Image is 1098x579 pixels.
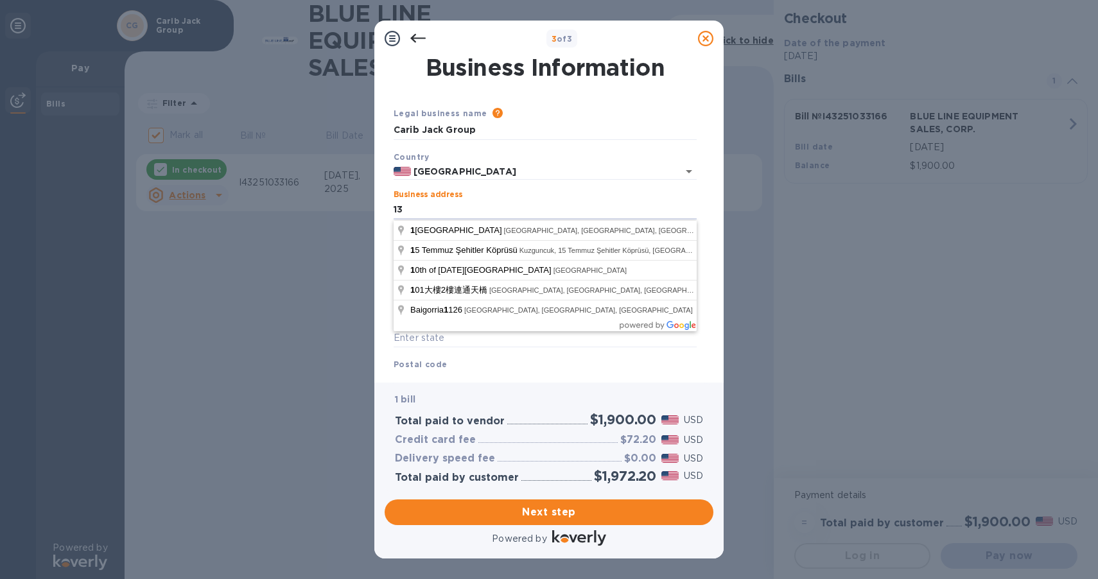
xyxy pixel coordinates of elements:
[394,329,697,348] input: Enter state
[410,265,415,275] span: 1
[395,453,495,465] h3: Delivery speed fee
[411,164,661,180] input: Select country
[395,505,703,520] span: Next step
[590,411,656,428] h2: $1,900.00
[552,530,606,546] img: Logo
[394,121,697,140] input: Enter legal business name
[661,471,679,480] img: USD
[395,394,415,404] b: 1 bill
[489,286,718,294] span: [GEOGRAPHIC_DATA], [GEOGRAPHIC_DATA], [GEOGRAPHIC_DATA]
[684,469,703,483] p: USD
[552,34,573,44] b: of 3
[410,265,553,275] span: 0th of [DATE][GEOGRAPHIC_DATA]
[464,306,693,314] span: [GEOGRAPHIC_DATA], [GEOGRAPHIC_DATA], [GEOGRAPHIC_DATA]
[492,532,546,546] p: Powered by
[385,499,713,525] button: Next step
[684,433,703,447] p: USD
[552,34,557,44] span: 3
[395,415,505,428] h3: Total paid to vendor
[504,227,887,234] span: [GEOGRAPHIC_DATA], [GEOGRAPHIC_DATA], [GEOGRAPHIC_DATA], [GEOGRAPHIC_DATA], [GEOGRAPHIC_DATA]
[519,246,879,254] span: Kuzguncuk, 15 Temmuz Şehitler Köprüsü, [GEOGRAPHIC_DATA]/[GEOGRAPHIC_DATA], [GEOGRAPHIC_DATA]
[661,454,679,463] img: USD
[395,434,476,446] h3: Credit card fee
[680,162,698,180] button: Open
[620,434,656,446] h3: $72.20
[624,453,656,465] h3: $0.00
[594,468,656,484] h2: $1,972.20
[410,225,504,235] span: [GEOGRAPHIC_DATA]
[391,54,699,81] h1: Business Information
[410,245,415,255] span: 1
[553,266,627,274] span: [GEOGRAPHIC_DATA]
[661,415,679,424] img: USD
[410,245,519,255] span: 5 Temmuz Şehitler Köprüsü
[394,200,697,220] input: Enter address
[394,359,447,369] b: Postal code
[684,413,703,427] p: USD
[410,305,464,315] span: Baigorria 126
[410,285,415,295] span: 1
[684,452,703,465] p: USD
[394,152,430,162] b: Country
[394,371,697,390] input: Enter postal code
[394,191,462,199] label: Business address
[444,305,448,315] span: 1
[394,167,411,176] img: US
[394,108,487,118] b: Legal business name
[661,435,679,444] img: USD
[410,225,415,235] span: 1
[395,472,519,484] h3: Total paid by customer
[410,285,489,295] span: 01大樓2樓連通天橋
